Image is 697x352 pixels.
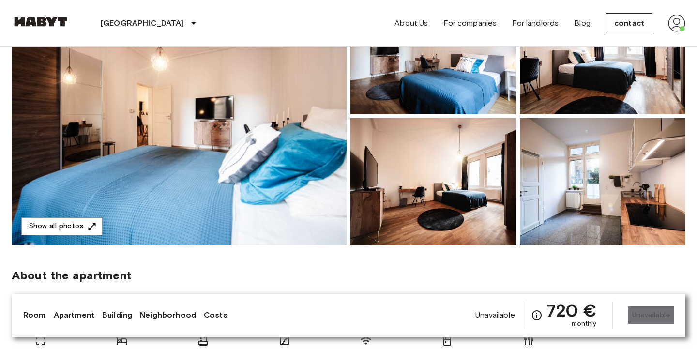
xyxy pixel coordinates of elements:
button: Show all photos [21,217,103,235]
a: Blog [574,17,591,29]
font: About Us [394,18,428,28]
font: For companies [443,18,497,28]
img: Picture of unit DE-09-010-001-02HF [350,118,516,245]
img: Habyt [12,17,70,27]
a: Costs [204,309,227,321]
font: Neighborhood [140,310,196,320]
a: For companies [443,17,497,29]
a: Room [23,309,46,321]
svg: Check cost overview for full price breakdown. Please note that discounts apply to new joiners onl... [531,309,543,321]
font: Building [102,310,132,320]
font: For landlords [512,18,559,28]
font: [GEOGRAPHIC_DATA] [101,18,184,28]
a: About Us [394,17,428,29]
a: Neighborhood [140,309,196,321]
a: Apartment [54,309,94,321]
font: monthly [572,320,597,328]
font: Unavailable [475,310,515,320]
img: avatar [668,15,685,32]
font: contact [614,18,644,28]
font: Blog [574,18,591,28]
font: Costs [204,310,227,320]
a: For landlords [512,17,559,29]
a: contact [606,13,652,33]
font: Show all photos [29,222,83,230]
a: Building [102,309,132,321]
font: 720 € [546,300,597,321]
font: Room [23,310,46,320]
img: Picture of unit DE-09-010-001-02HF [520,118,685,245]
font: Apartment [54,310,94,320]
font: About the apartment [12,268,131,282]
